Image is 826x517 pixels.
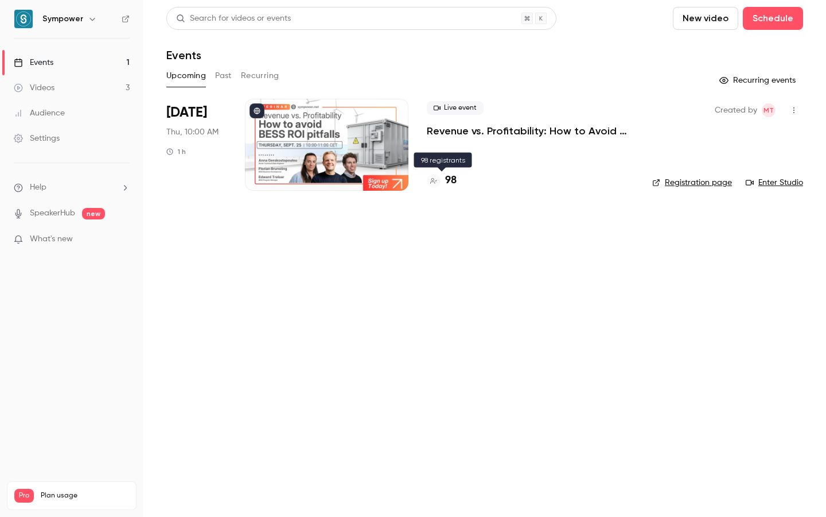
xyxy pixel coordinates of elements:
[714,71,803,90] button: Recurring events
[445,173,457,188] h4: 98
[166,103,207,122] span: [DATE]
[176,13,291,25] div: Search for videos or events
[42,13,83,25] h6: Sympower
[14,107,65,119] div: Audience
[166,48,201,62] h1: Events
[743,7,803,30] button: Schedule
[166,67,206,85] button: Upcoming
[166,99,227,191] div: Sep 25 Thu, 10:00 AM (Europe/Amsterdam)
[166,147,186,156] div: 1 h
[14,57,53,68] div: Events
[241,67,279,85] button: Recurring
[652,177,732,188] a: Registration page
[41,491,129,500] span: Plan usage
[14,10,33,28] img: Sympower
[673,7,738,30] button: New video
[30,182,46,194] span: Help
[14,82,54,94] div: Videos
[427,101,484,115] span: Live event
[82,208,105,219] span: new
[166,126,219,138] span: Thu, 10:00 AM
[427,124,634,138] a: Revenue vs. Profitability: How to Avoid [PERSON_NAME] ROI Pitfalls
[427,173,457,188] a: 98
[746,177,803,188] a: Enter Studio
[14,133,60,144] div: Settings
[763,103,774,117] span: MT
[715,103,757,117] span: Created by
[762,103,776,117] span: Manon Thomas
[116,234,130,245] iframe: Noticeable Trigger
[215,67,232,85] button: Past
[14,182,130,194] li: help-dropdown-opener
[30,207,75,219] a: SpeakerHub
[14,489,34,503] span: Pro
[30,233,73,245] span: What's new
